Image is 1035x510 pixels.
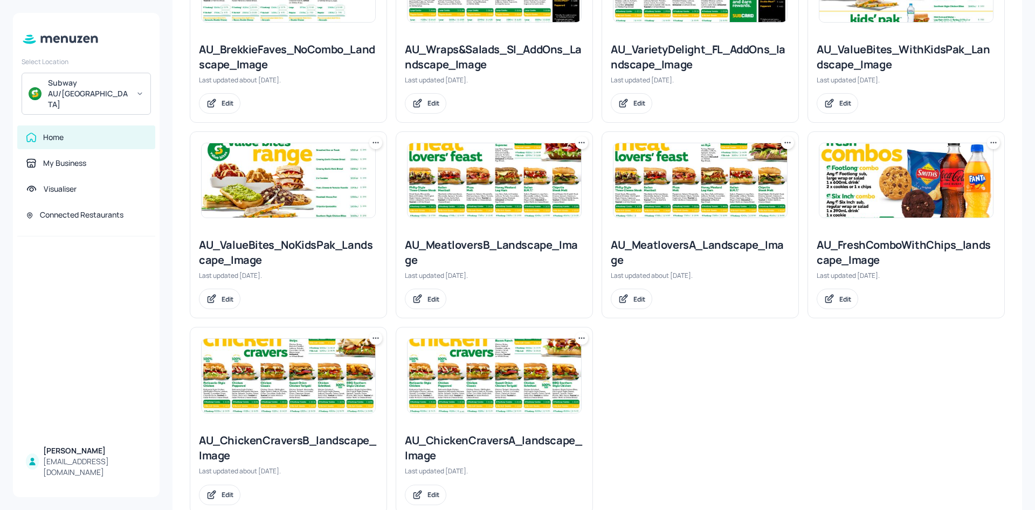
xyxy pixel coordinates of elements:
div: Edit [427,99,439,108]
img: 2025-09-04-1756958838246qlubvsu8xy9.jpeg [819,143,993,218]
div: Edit [222,295,233,304]
img: 2025-08-14-1755131139218ru650ej5khk.jpeg [613,143,787,218]
div: Edit [222,99,233,108]
div: [PERSON_NAME] [43,445,147,456]
div: AU_Wraps&Salads_SI_AddOns_Landscape_Image [405,42,584,72]
div: Connected Restaurants [40,209,123,220]
div: AU_ChickenCraversB_landscape_Image [199,433,378,463]
div: AU_VarietyDelight_FL_AddOns_landscape_Image [611,42,790,72]
img: 2025-08-29-1756428191660lw6rmhwjpb.jpeg [408,339,581,413]
div: AU_FreshComboWithChips_landscape_Image [817,237,996,268]
div: Edit [633,99,645,108]
div: Last updated [DATE]. [405,466,584,476]
div: Subway AU/[GEOGRAPHIC_DATA] [48,78,129,110]
img: 2025-07-23-175324237409516zqxu63qyy.jpeg [408,143,581,218]
div: Home [43,132,64,143]
div: Edit [427,490,439,499]
div: Edit [839,295,851,304]
img: avatar [29,87,42,100]
div: Last updated [DATE]. [199,271,378,280]
div: AU_MeatloversA_Landscape_Image [611,237,790,268]
div: Last updated [DATE]. [611,75,790,85]
div: Last updated about [DATE]. [611,271,790,280]
div: [EMAIL_ADDRESS][DOMAIN_NAME] [43,456,147,478]
div: AU_MeatloversB_Landscape_Image [405,237,584,268]
div: AU_ValueBites_WithKidsPak_Landscape_Image [817,42,996,72]
div: Last updated [DATE]. [817,75,996,85]
div: Edit [222,490,233,499]
div: AU_ChickenCraversA_landscape_Image [405,433,584,463]
img: 2025-07-18-1752804023273ml7j25a84p.jpeg [202,143,375,218]
div: Edit [839,99,851,108]
div: AU_BrekkieFaves_NoCombo_Landscape_Image [199,42,378,72]
div: Visualiser [44,184,77,194]
div: Edit [633,295,645,304]
div: Last updated [DATE]. [817,271,996,280]
div: Last updated [DATE]. [405,75,584,85]
div: AU_ValueBites_NoKidsPak_Landscape_Image [199,237,378,268]
div: Last updated about [DATE]. [199,466,378,476]
div: My Business [43,158,86,169]
div: Select Location [22,57,151,66]
div: Last updated about [DATE]. [199,75,378,85]
div: Last updated [DATE]. [405,271,584,280]
img: 2025-08-12-1754968770026z5b94w7noi8.jpeg [202,339,375,413]
div: Edit [427,295,439,304]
